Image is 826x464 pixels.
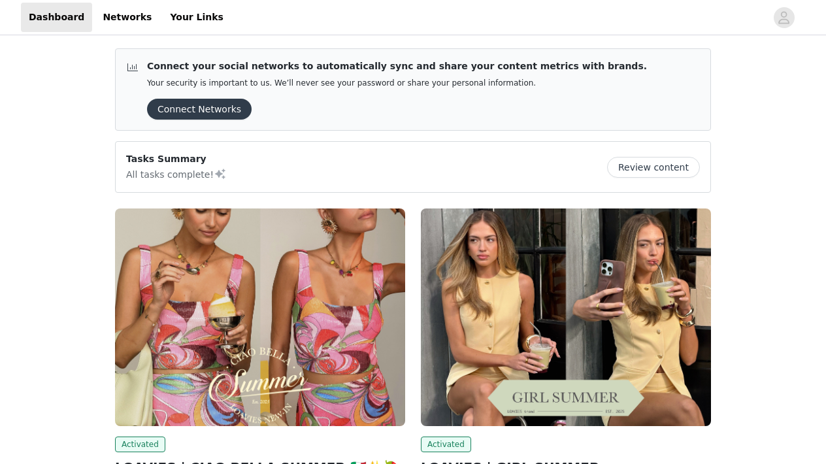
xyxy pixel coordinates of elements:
p: All tasks complete! [126,166,227,182]
div: avatar [778,7,790,28]
img: LOAVIES [115,208,405,426]
button: Connect Networks [147,99,252,120]
p: Connect your social networks to automatically sync and share your content metrics with brands. [147,59,647,73]
p: Your security is important to us. We’ll never see your password or share your personal information. [147,78,647,88]
img: LOAVIES [421,208,711,426]
a: Dashboard [21,3,92,32]
span: Activated [115,437,165,452]
a: Your Links [162,3,231,32]
p: Tasks Summary [126,152,227,166]
span: Activated [421,437,471,452]
a: Networks [95,3,159,32]
button: Review content [607,157,700,178]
